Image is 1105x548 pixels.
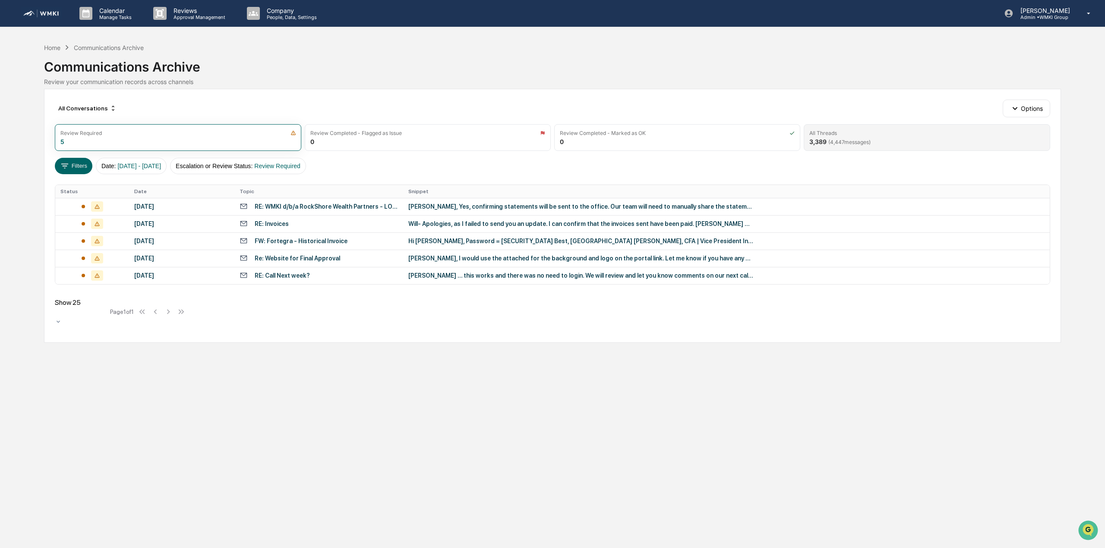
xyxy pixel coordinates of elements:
[17,109,56,117] span: Preclearance
[44,52,1061,75] div: Communications Archive
[167,7,230,14] p: Reviews
[170,158,306,174] button: Escalation or Review Status:Review Required
[408,255,754,262] div: [PERSON_NAME], I would use the attached for the background and logo on the portal link. Let me kn...
[408,203,754,210] div: [PERSON_NAME], Yes, confirming statements will be sent to the office. Our team will need to manua...
[55,101,120,115] div: All Conversations
[540,130,545,136] img: icon
[71,109,107,117] span: Attestations
[260,14,321,20] p: People, Data, Settings
[29,75,109,81] div: We're available if you need us!
[21,7,62,20] img: logo
[789,130,795,136] img: icon
[809,138,871,145] div: 3,389
[134,203,229,210] div: [DATE]
[129,185,234,198] th: Date
[86,146,104,153] span: Pylon
[255,255,340,262] div: Re: Website for Final Approval
[60,138,64,145] div: 5
[92,7,136,14] p: Calendar
[1077,520,1101,543] iframe: Open customer support
[61,146,104,153] a: Powered byPylon
[167,14,230,20] p: Approval Management
[5,122,58,137] a: 🔎Data Lookup
[60,130,102,136] div: Review Required
[408,220,754,227] div: Will- Apologies, as I failed to send you an update. I can confirm that the invoices sent have bee...
[134,238,229,244] div: [DATE]
[55,158,92,174] button: Filters
[9,126,16,133] div: 🔎
[17,125,54,134] span: Data Lookup
[134,255,229,262] div: [DATE]
[560,138,564,145] div: 0
[134,220,229,227] div: [DATE]
[59,105,110,121] a: 🗄️Attestations
[29,66,142,75] div: Start new chat
[255,238,347,244] div: FW: Fortegra - Historical Invoice
[110,308,134,315] div: Page 1 of 1
[96,158,167,174] button: Date:[DATE] - [DATE]
[1013,7,1074,14] p: [PERSON_NAME]
[310,138,314,145] div: 0
[55,185,129,198] th: Status
[117,163,161,169] span: [DATE] - [DATE]
[560,130,646,136] div: Review Completed - Marked as OK
[1003,100,1050,117] button: Options
[809,130,837,136] div: All Threads
[1013,14,1074,20] p: Admin • WMKI Group
[255,272,310,279] div: RE: Call Next week?
[9,66,24,81] img: 1746055101610-c473b297-6a78-478c-a979-82029cc54cd1
[234,185,404,198] th: Topic
[63,110,69,116] div: 🗄️
[9,18,157,32] p: How can we help?
[260,7,321,14] p: Company
[44,78,1061,85] div: Review your communication records across channels
[44,44,60,51] div: Home
[134,272,229,279] div: [DATE]
[255,203,398,210] div: RE: WMKI d/b/a RockShore Wealth Partners - LOA Request - GS
[310,130,402,136] div: Review Completed - Flagged as Issue
[828,139,871,145] span: ( 4,447 messages)
[254,163,300,169] span: Review Required
[403,185,1049,198] th: Snippet
[408,272,754,279] div: [PERSON_NAME] … this works and there was no need to login. We will review and let you know commen...
[5,105,59,121] a: 🖐️Preclearance
[55,298,107,307] div: Show 25
[92,14,136,20] p: Manage Tasks
[290,130,296,136] img: icon
[255,220,289,227] div: RE: Invoices
[408,238,754,244] div: Hi [PERSON_NAME], Password = [SECURITY_DATA] Best, [GEOGRAPHIC_DATA] [PERSON_NAME], CFA | Vice Pr...
[147,69,157,79] button: Start new chat
[9,110,16,116] div: 🖐️
[74,44,144,51] div: Communications Archive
